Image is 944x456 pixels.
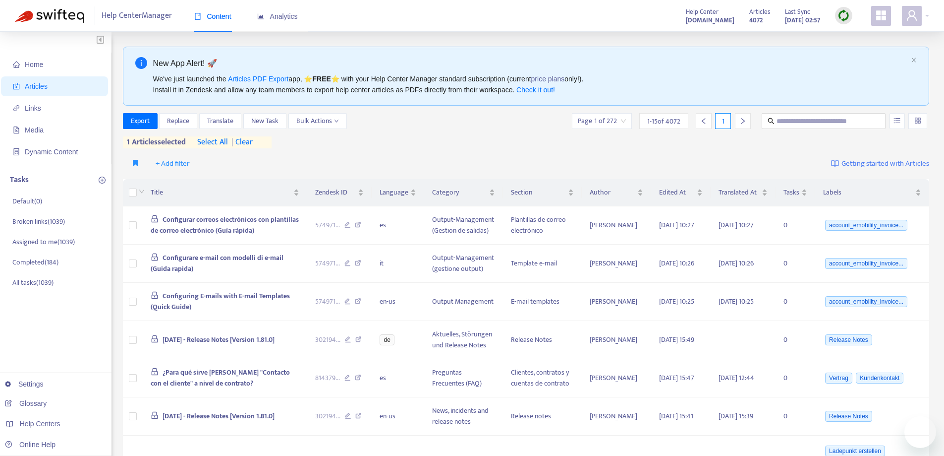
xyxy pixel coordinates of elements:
span: Configuring E-mails with E-mail Templates (Quick Guide) [151,290,290,313]
button: Translate [199,113,241,129]
span: New Task [251,116,278,127]
a: price plans [531,75,565,83]
td: Release notes [503,397,582,436]
th: Zendesk ID [307,179,372,206]
span: Kundenkontakt [856,373,903,384]
span: [DATE] 10:26 [719,258,754,269]
span: Translated At [719,187,760,198]
span: book [194,13,201,20]
td: Output-Management (gestione output) [424,245,503,283]
td: Clientes, contratos y cuentas de contrato [503,359,582,397]
span: Language [380,187,408,198]
b: FREE [312,75,331,83]
p: All tasks ( 1039 ) [12,277,54,288]
td: Output-Management (Gestion de salidas) [424,206,503,245]
a: Glossary [5,399,47,407]
td: 0 [776,321,815,359]
th: Author [582,179,651,206]
td: es [372,206,424,245]
span: 1 - 15 of 4072 [647,116,680,127]
span: [DATE] 10:25 [659,296,694,307]
button: close [911,57,917,64]
span: Title [151,187,291,198]
span: Home [25,61,43,68]
span: 574971 ... [315,220,340,231]
span: Release Notes [825,334,872,345]
td: E-mail templates [503,283,582,321]
span: unordered-list [893,117,900,124]
span: down [139,189,145,195]
td: 0 [776,283,815,321]
span: Links [25,104,41,112]
span: link [13,105,20,112]
span: Help Center Manager [102,6,172,25]
span: plus-circle [99,177,106,184]
span: Section [511,187,566,198]
span: right [739,118,746,125]
span: 1 articles selected [123,136,186,148]
span: Edited At [659,187,695,198]
iframe: Schaltfläche zum Öffnen des Messaging-Fensters [904,416,936,448]
span: Author [590,187,635,198]
span: left [700,118,707,125]
td: [PERSON_NAME] [582,283,651,321]
th: Edited At [651,179,711,206]
th: Section [503,179,582,206]
span: 574971 ... [315,296,340,307]
span: 574971 ... [315,258,340,269]
span: Last Sync [785,6,810,17]
a: Check it out! [516,86,555,94]
span: [DATE] 15:47 [659,372,694,384]
p: Tasks [10,174,29,186]
th: Tasks [776,179,815,206]
p: Assigned to me ( 1039 ) [12,237,75,247]
button: New Task [243,113,286,129]
a: Getting started with Articles [831,156,929,172]
span: Articles [749,6,770,17]
span: file-image [13,127,20,133]
td: 0 [776,245,815,283]
a: [DOMAIN_NAME] [686,14,734,26]
span: lock [151,215,159,223]
strong: 4072 [749,15,763,26]
span: Configurar correos electrónicos con plantillas de correo electrónico (Guía rápida) [151,214,299,236]
span: account_emobility_invoice... [825,220,907,231]
span: Configurare e-mail con modelli di e-mail (Guida rapida) [151,252,283,274]
span: [DATE] 10:27 [719,219,754,231]
span: lock [151,335,159,343]
td: [PERSON_NAME] [582,245,651,283]
span: de [380,334,394,345]
div: We've just launched the app, ⭐ ⭐️ with your Help Center Manager standard subscription (current on... [153,73,907,95]
span: Replace [167,116,189,127]
span: [DATE] 10:27 [659,219,694,231]
td: 0 [776,397,815,436]
img: image-link [831,160,839,168]
a: Articles PDF Export [228,75,288,83]
span: lock [151,368,159,376]
td: Output Management [424,283,503,321]
span: area-chart [257,13,264,20]
span: search [768,118,775,125]
td: Preguntas Frecuentes (FAQ) [424,359,503,397]
span: account-book [13,83,20,90]
span: Bulk Actions [296,116,339,127]
span: user [906,9,918,21]
span: lock [151,291,159,299]
td: 0 [776,359,815,397]
span: info-circle [135,57,147,69]
span: 302194 ... [315,334,340,345]
td: News, incidents and release notes [424,397,503,436]
span: Dynamic Content [25,148,78,156]
span: Zendesk ID [315,187,356,198]
span: [DATE] 15:39 [719,410,753,422]
span: home [13,61,20,68]
img: Swifteq [15,9,84,23]
th: Language [372,179,424,206]
a: Online Help [5,441,56,449]
button: + Add filter [148,156,197,172]
span: ¿Para qué sirve [PERSON_NAME] "Contacto con el cliente" a nivel de contrato? [151,367,290,389]
th: Translated At [711,179,776,206]
button: Export [123,113,158,129]
td: 0 [776,206,815,245]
